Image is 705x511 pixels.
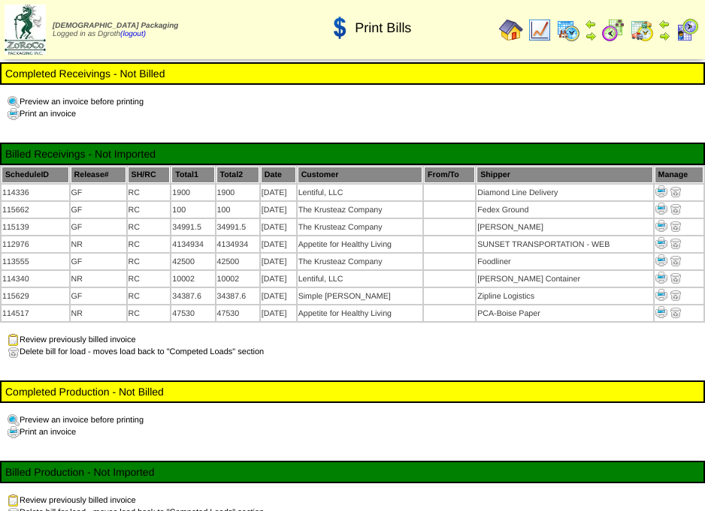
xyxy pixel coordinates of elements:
[477,202,652,218] td: Fedex Ground
[171,254,214,269] td: 42500
[298,236,422,252] td: Appetite for Healthy Living
[298,288,422,304] td: Simple [PERSON_NAME]
[71,254,126,269] td: GF
[216,236,259,252] td: 4134934
[216,288,259,304] td: 34387.6
[216,219,259,235] td: 34991.5
[655,254,667,266] img: Print
[71,219,126,235] td: GF
[216,202,259,218] td: 100
[2,185,69,200] td: 114336
[298,254,422,269] td: The Krusteaz Company
[477,185,652,200] td: Diamond Line Delivery
[261,167,296,183] th: Date
[216,167,259,183] th: Total2
[2,219,69,235] td: 115139
[2,167,69,183] th: ScheduleID
[298,185,422,200] td: Lentiful, LLC
[8,346,20,358] img: delete.gif
[261,288,296,304] td: [DATE]
[655,185,667,197] img: Print
[298,219,422,235] td: The Krusteaz Company
[216,185,259,200] td: 1900
[328,16,352,40] img: dollar.gif
[71,305,126,321] td: NR
[477,236,652,252] td: SUNSET TRANSPORTATION - WEB
[71,202,126,218] td: GF
[655,220,667,232] img: Print
[171,288,214,304] td: 34387.6
[128,219,171,235] td: RC
[477,167,652,183] th: Shipper
[655,289,667,301] img: Print
[424,167,475,183] th: From/To
[71,288,126,304] td: GF
[53,22,178,30] span: [DEMOGRAPHIC_DATA] Packaging
[5,385,700,398] td: Completed Production - Not Billed
[655,306,667,318] img: Print
[171,305,214,321] td: 47530
[71,271,126,287] td: NR
[171,167,214,183] th: Total1
[477,305,652,321] td: PCA-Boise Paper
[670,289,682,301] img: delete.gif
[670,185,682,197] img: delete.gif
[8,426,20,438] img: print.gif
[216,305,259,321] td: 47530
[2,236,69,252] td: 112976
[171,236,214,252] td: 4134934
[658,18,670,30] img: arrowleft.gif
[261,236,296,252] td: [DATE]
[5,465,700,479] td: Billed Production - Not Imported
[8,96,20,108] img: preview.gif
[128,236,171,252] td: RC
[8,108,20,120] img: print.gif
[655,272,667,284] img: Print
[2,271,69,287] td: 114340
[670,254,682,266] img: delete.gif
[128,167,171,183] th: SH/RC
[675,18,699,42] img: calendarcustomer.gif
[670,237,682,249] img: delete.gif
[477,288,652,304] td: Zipline Logistics
[2,254,69,269] td: 113555
[8,334,20,346] img: clipboard.gif
[71,167,126,183] th: Release#
[261,185,296,200] td: [DATE]
[298,305,422,321] td: Appetite for Healthy Living
[128,271,171,287] td: RC
[261,271,296,287] td: [DATE]
[670,272,682,284] img: delete.gif
[477,254,652,269] td: Foodliner
[261,305,296,321] td: [DATE]
[5,5,46,55] img: zoroco-logo-small.webp
[655,167,703,183] th: Manage
[585,30,597,42] img: arrowright.gif
[658,30,670,42] img: arrowright.gif
[670,203,682,215] img: delete.gif
[298,167,422,183] th: Customer
[71,236,126,252] td: NR
[355,20,411,36] span: Print Bills
[477,219,652,235] td: [PERSON_NAME]
[171,202,214,218] td: 100
[8,494,20,506] img: clipboard.gif
[2,288,69,304] td: 115629
[120,30,146,38] a: (logout)
[171,219,214,235] td: 34991.5
[171,185,214,200] td: 1900
[261,202,296,218] td: [DATE]
[5,67,700,80] td: Completed Receivings - Not Billed
[298,202,422,218] td: The Krusteaz Company
[71,185,126,200] td: GF
[630,18,654,42] img: calendarinout.gif
[128,288,171,304] td: RC
[216,271,259,287] td: 10002
[477,271,652,287] td: [PERSON_NAME] Container
[670,306,682,318] img: delete.gif
[670,220,682,232] img: delete.gif
[585,18,597,30] img: arrowleft.gif
[8,414,20,426] img: preview.gif
[128,202,171,218] td: RC
[128,305,171,321] td: RC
